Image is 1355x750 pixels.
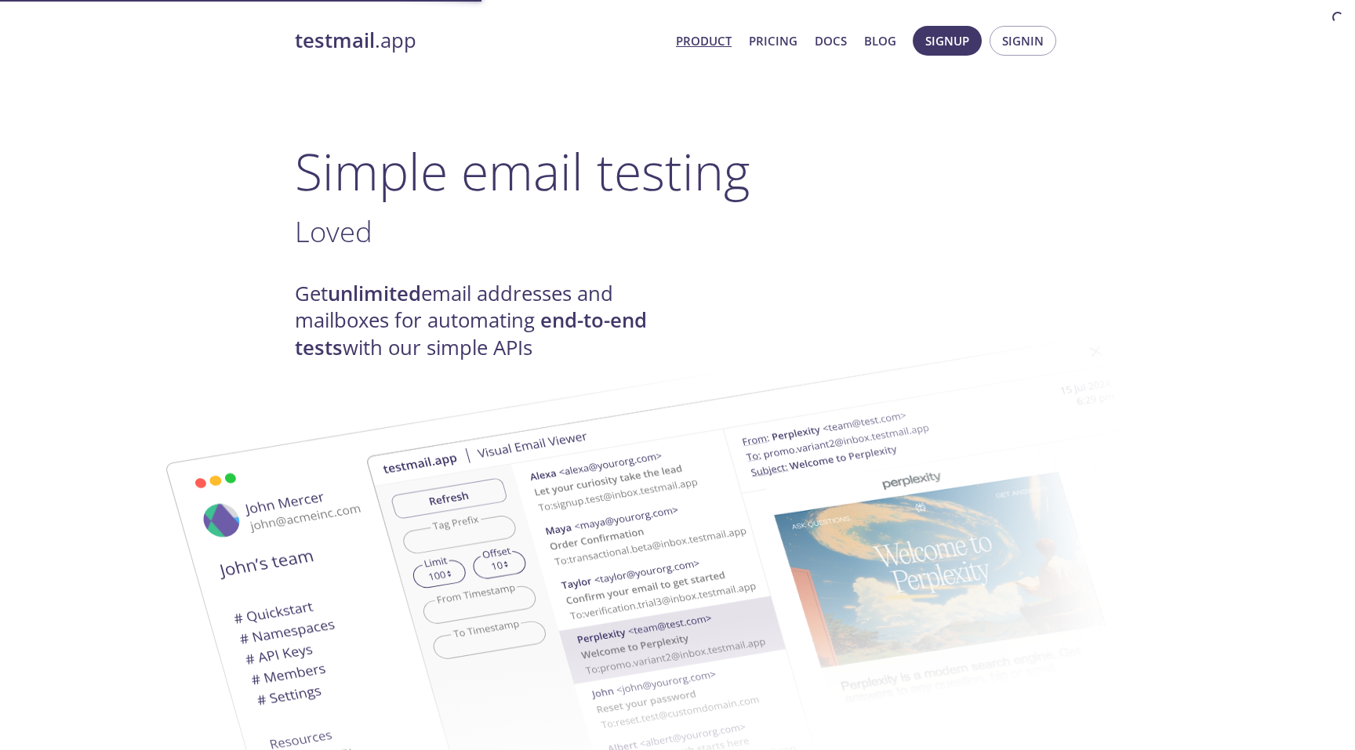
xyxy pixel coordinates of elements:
span: Loved [295,212,372,251]
h1: Simple email testing [295,141,1060,201]
a: Docs [815,31,847,51]
a: Product [676,31,732,51]
h4: Get email addresses and mailboxes for automating with our simple APIs [295,281,677,361]
strong: end-to-end tests [295,306,647,361]
strong: testmail [295,27,375,54]
button: Signup [913,26,982,56]
button: Signin [990,26,1056,56]
strong: unlimited [328,280,421,307]
a: Pricing [749,31,797,51]
span: Signup [925,31,969,51]
a: Blog [864,31,896,51]
span: Signin [1002,31,1044,51]
a: testmail.app [295,27,663,54]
